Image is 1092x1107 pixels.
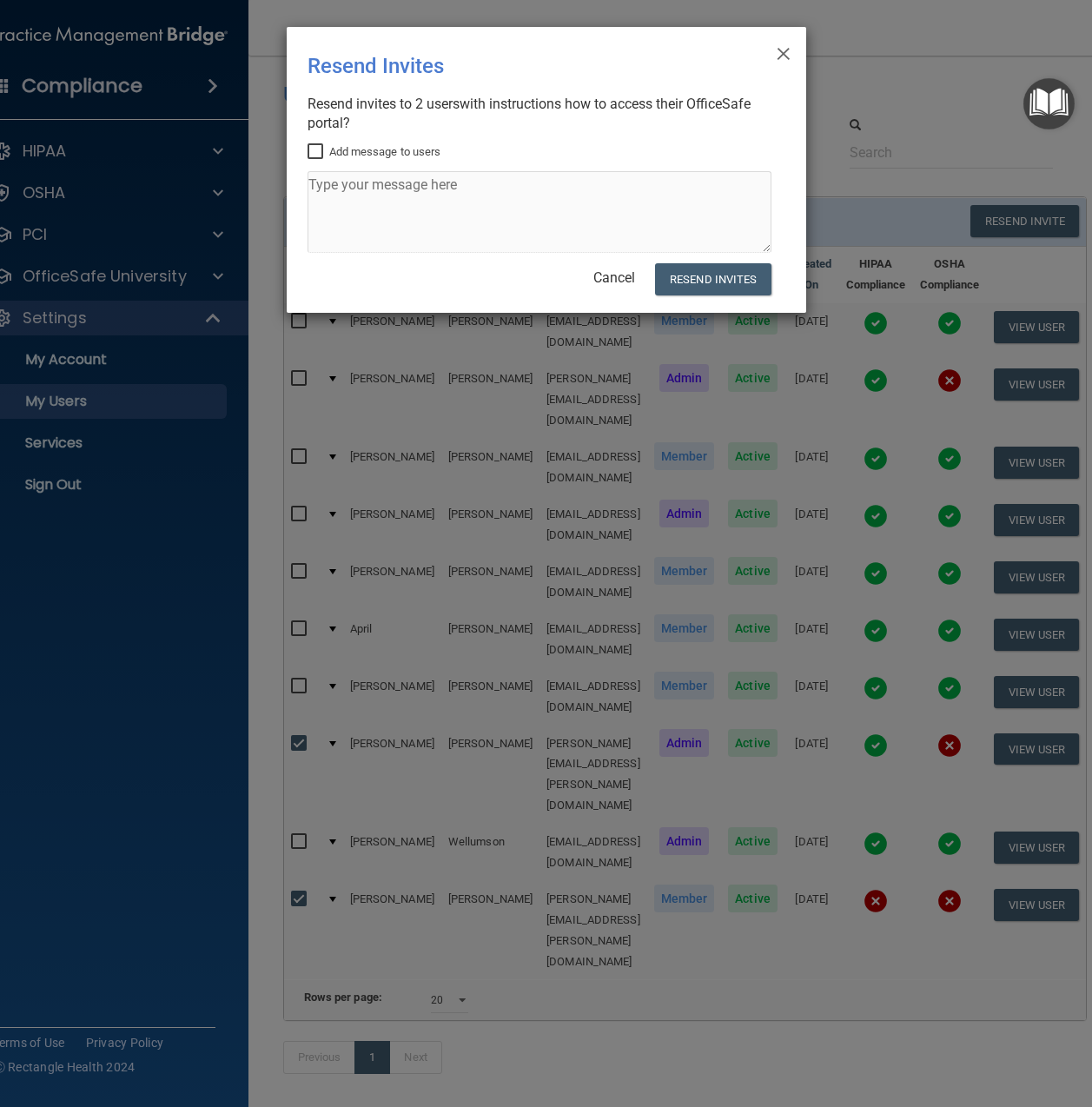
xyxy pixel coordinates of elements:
button: Resend Invites [655,263,771,295]
label: Add message to users [308,142,441,162]
span: s [453,96,460,112]
button: Open Resource Center [1023,78,1075,129]
iframe: Drift Widget Chat Controller [791,984,1071,1053]
span: × [776,34,791,69]
a: Cancel [593,269,635,286]
input: Add message to users [308,145,328,159]
div: Resend Invites [308,41,714,91]
div: Resend invites to 2 user with instructions how to access their OfficeSafe portal? [308,95,771,133]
